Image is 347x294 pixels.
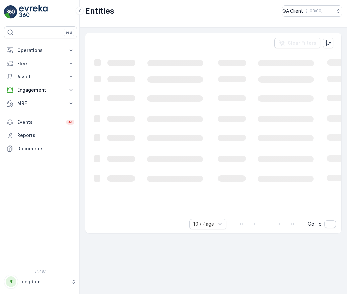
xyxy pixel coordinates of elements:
p: 34 [67,120,73,125]
p: Entities [85,6,114,16]
img: logo_light-DOdMpM7g.png [19,5,48,19]
p: MRF [17,100,64,107]
p: Asset [17,73,64,80]
button: Operations [4,44,77,57]
a: Events34 [4,116,77,129]
button: Fleet [4,57,77,70]
p: Reports [17,132,74,139]
span: v 1.48.1 [4,269,77,273]
p: Events [17,119,62,125]
p: ( +03:00 ) [306,8,323,14]
p: Documents [17,145,74,152]
img: logo [4,5,17,19]
p: QA Client [282,8,303,14]
button: QA Client(+03:00) [282,5,342,17]
p: pingdom [20,278,68,285]
button: Asset [4,70,77,83]
button: PPpingdom [4,275,77,289]
button: Clear Filters [274,38,320,48]
p: Operations [17,47,64,54]
p: Engagement [17,87,64,93]
p: Fleet [17,60,64,67]
p: Clear Filters [288,40,316,46]
button: Engagement [4,83,77,97]
div: PP [6,276,16,287]
span: Go To [308,221,322,227]
button: MRF [4,97,77,110]
a: Documents [4,142,77,155]
p: ⌘B [66,30,72,35]
a: Reports [4,129,77,142]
